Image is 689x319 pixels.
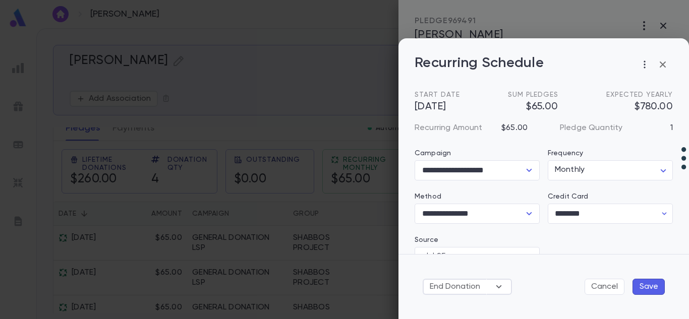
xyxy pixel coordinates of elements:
button: End Donation [423,279,487,295]
span: $780.00 [606,101,673,113]
p: Recurring Schedule [415,54,544,75]
p: $65.00 [501,123,528,133]
span: $65.00 [508,101,558,113]
div: elul 25 [415,247,540,267]
p: 1 [670,123,673,133]
button: Open [522,163,536,177]
label: Campaign [415,149,451,157]
p: Recurring Amount [415,123,483,133]
span: Expected Yearly [606,91,673,99]
span: [DATE] [415,101,460,113]
button: Open [522,207,536,221]
label: Credit Card [548,193,589,201]
button: Cancel [585,279,624,295]
button: Save [633,279,665,295]
p: Pledge Quantity [560,123,622,133]
div: Monthly [548,160,673,180]
label: Source [415,236,438,244]
span: Sum Pledges [508,91,558,99]
span: Start Date [415,91,460,99]
label: Method [415,193,441,201]
label: Frequency [548,149,583,157]
span: Monthly [555,166,585,174]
